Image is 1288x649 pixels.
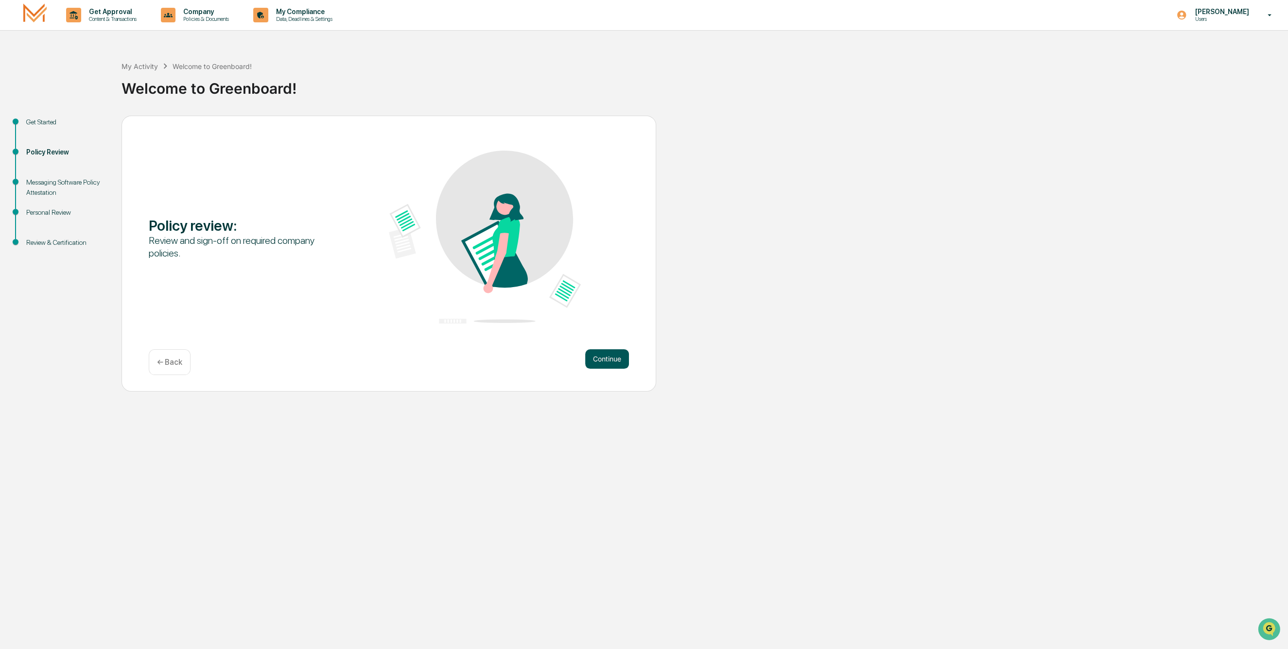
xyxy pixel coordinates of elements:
div: 🔎 [10,141,17,149]
div: My Activity [122,62,158,70]
div: Review and sign-off on required company policies. [149,234,341,259]
div: Review & Certification [26,238,106,248]
div: Start new chat [33,74,159,84]
div: Policy Review [26,147,106,157]
p: Data, Deadlines & Settings [268,16,337,22]
div: 🖐️ [10,123,17,131]
div: Messaging Software Policy Attestation [26,177,106,198]
p: ← Back [157,358,182,367]
img: logo [23,3,47,26]
a: 🖐️Preclearance [6,118,67,136]
span: Pylon [97,164,118,171]
p: Users [1187,16,1253,22]
p: How can we help? [10,20,177,35]
span: Attestations [80,122,121,132]
div: We're available if you need us! [33,84,123,91]
p: Company [175,8,234,16]
p: Policies & Documents [175,16,234,22]
p: Get Approval [81,8,141,16]
p: My Compliance [268,8,337,16]
iframe: Open customer support [1257,617,1283,643]
div: Policy review : [149,217,341,234]
a: 🗄️Attestations [67,118,124,136]
span: Data Lookup [19,140,61,150]
div: Welcome to Greenboard! [173,62,252,70]
button: Continue [585,349,629,369]
span: Preclearance [19,122,63,132]
div: Welcome to Greenboard! [122,72,1283,97]
img: Policy review [389,151,581,324]
p: [PERSON_NAME] [1187,8,1253,16]
a: 🔎Data Lookup [6,137,65,154]
img: 1746055101610-c473b297-6a78-478c-a979-82029cc54cd1 [10,74,27,91]
button: Start new chat [165,77,177,88]
a: Powered byPylon [69,164,118,171]
div: Personal Review [26,207,106,218]
div: Get Started [26,117,106,127]
p: Content & Transactions [81,16,141,22]
div: 🗄️ [70,123,78,131]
